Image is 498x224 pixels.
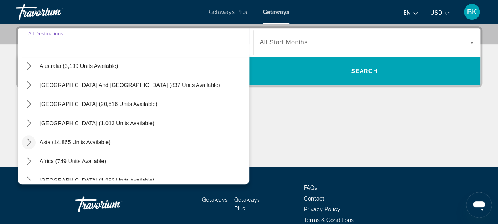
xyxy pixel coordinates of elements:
span: Africa (749 units available) [40,158,106,164]
button: Change currency [430,7,450,18]
span: [GEOGRAPHIC_DATA] (1,293 units available) [40,177,154,183]
button: Change language [403,7,418,18]
button: Select destination: South Pacific and Oceania (837 units available) [36,78,249,92]
span: Asia (14,865 units available) [40,139,111,145]
button: Toggle Australia (3,199 units available) submenu [22,59,36,73]
span: All Destinations [28,31,63,36]
button: User Menu [462,4,482,20]
span: Australia (3,199 units available) [40,63,118,69]
span: [GEOGRAPHIC_DATA] (1,013 units available) [40,120,154,126]
span: Search [351,68,378,74]
span: All Start Months [260,39,308,46]
a: Getaways Plus [234,197,260,212]
a: Travorium [16,2,95,22]
a: FAQs [304,185,317,191]
button: Search [249,57,481,85]
button: Select destination: Australia (3,199 units available) [36,59,249,73]
button: Select destination: Central America (1,013 units available) [36,116,249,130]
button: Toggle Central America (1,013 units available) submenu [22,116,36,130]
a: Getaways [202,197,228,203]
div: Destination options [18,53,249,184]
button: Select destination: Africa (749 units available) [36,154,249,168]
div: Search widget [18,28,480,85]
a: Privacy Policy [304,206,340,212]
button: Toggle South America (20,516 units available) submenu [22,97,36,111]
button: Toggle South Pacific and Oceania (837 units available) submenu [22,78,36,92]
iframe: Button to launch messaging window [466,192,492,218]
button: Select destination: Asia (14,865 units available) [36,135,249,149]
span: [GEOGRAPHIC_DATA] (20,516 units available) [40,101,157,107]
a: Getaways Plus [209,9,247,15]
span: [GEOGRAPHIC_DATA] and [GEOGRAPHIC_DATA] (837 units available) [40,82,220,88]
button: Select destination: Middle East (1,293 units available) [36,173,249,187]
span: BK [467,8,477,16]
button: Toggle Asia (14,865 units available) submenu [22,135,36,149]
a: Contact [304,195,324,202]
button: Select destination: South America (20,516 units available) [36,97,249,111]
span: en [403,10,411,16]
button: Toggle Middle East (1,293 units available) submenu [22,174,36,187]
input: Select destination [28,38,243,48]
span: USD [430,10,442,16]
a: Go Home [75,192,155,216]
a: Getaways [263,9,289,15]
a: Terms & Conditions [304,217,354,223]
button: Toggle Africa (749 units available) submenu [22,154,36,168]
